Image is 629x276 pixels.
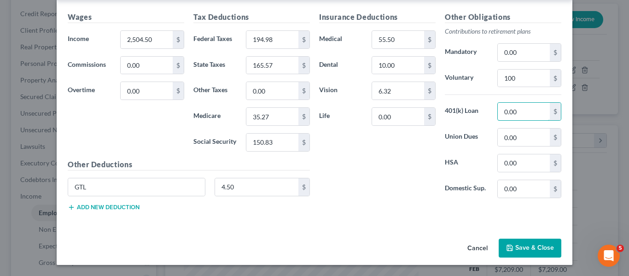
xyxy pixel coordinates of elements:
p: Contributions to retirement plans [445,27,561,36]
h5: Other Deductions [68,159,310,170]
label: Federal Taxes [189,30,241,49]
div: $ [173,31,184,48]
input: 0.00 [498,103,550,120]
label: Voluntary [440,69,493,88]
label: Vision [314,82,367,100]
label: Domestic Sup. [440,180,493,198]
label: Overtime [63,82,116,100]
input: 0.00 [498,44,550,61]
label: Social Security [189,133,241,152]
div: $ [298,134,309,151]
input: 0.00 [246,108,298,125]
div: $ [173,82,184,100]
input: 0.00 [246,31,298,48]
div: $ [173,57,184,74]
input: 0.00 [372,57,424,74]
div: $ [298,31,309,48]
div: $ [424,82,435,100]
label: Mandatory [440,43,493,62]
div: $ [298,178,309,196]
label: HSA [440,154,493,172]
iframe: Intercom live chat [598,245,620,267]
label: 401(k) Loan [440,102,493,121]
div: $ [424,108,435,125]
label: Dental [314,56,367,75]
div: $ [424,31,435,48]
div: $ [298,108,309,125]
label: Medicare [189,107,241,126]
span: 5 [617,245,624,252]
input: Specify... [68,178,205,196]
button: Save & Close [499,239,561,258]
input: 0.00 [215,178,299,196]
input: 0.00 [246,82,298,100]
input: 0.00 [498,154,550,172]
input: 0.00 [372,108,424,125]
h5: Tax Deductions [193,12,310,23]
label: Life [314,107,367,126]
label: Other Taxes [189,82,241,100]
input: 0.00 [372,31,424,48]
div: $ [550,44,561,61]
input: 0.00 [246,57,298,74]
button: Add new deduction [68,204,140,211]
input: 0.00 [121,31,173,48]
div: $ [424,57,435,74]
input: 0.00 [498,129,550,146]
input: 0.00 [498,180,550,198]
div: $ [550,129,561,146]
div: $ [550,154,561,172]
h5: Other Obligations [445,12,561,23]
input: 0.00 [498,70,550,87]
input: 0.00 [372,82,424,100]
input: 0.00 [121,82,173,100]
label: Medical [314,30,367,49]
label: Union Dues [440,128,493,147]
input: 0.00 [121,57,173,74]
div: $ [298,57,309,74]
h5: Insurance Deductions [319,12,436,23]
h5: Wages [68,12,184,23]
span: Income [68,35,89,42]
div: $ [298,82,309,100]
label: Commissions [63,56,116,75]
input: 0.00 [246,134,298,151]
div: $ [550,70,561,87]
div: $ [550,103,561,120]
div: $ [550,180,561,198]
label: State Taxes [189,56,241,75]
button: Cancel [460,240,495,258]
